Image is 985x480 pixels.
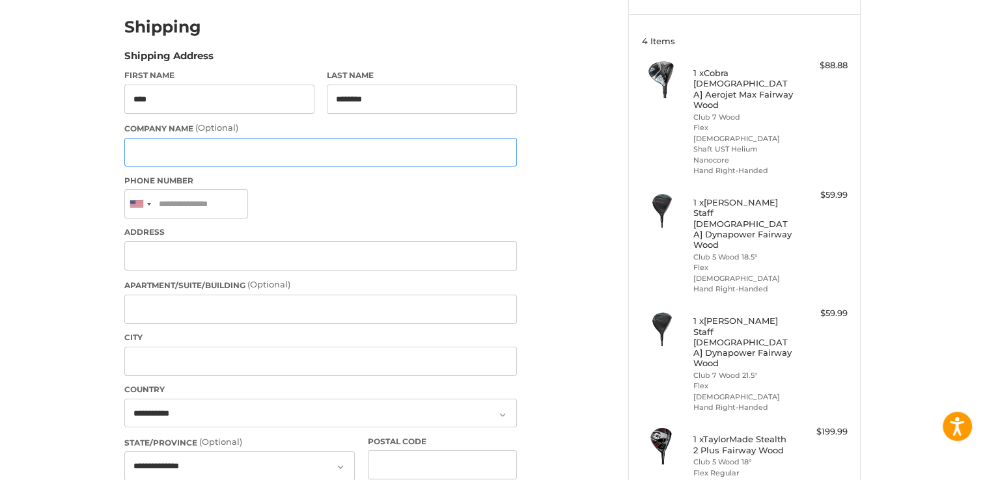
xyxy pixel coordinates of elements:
label: Last Name [327,70,517,81]
label: Country [124,384,517,395]
li: Club 5 Wood 18.5° [693,252,793,263]
h4: 1 x [PERSON_NAME] Staff [DEMOGRAPHIC_DATA] Dynapower Fairway Wood [693,315,793,368]
h4: 1 x Cobra [DEMOGRAPHIC_DATA] Aerojet Max Fairway Wood [693,68,793,110]
legend: Shipping Address [124,49,214,70]
label: Phone Number [124,175,517,187]
li: Flex [DEMOGRAPHIC_DATA] [693,262,793,284]
li: Hand Right-Handed [693,402,793,413]
div: $59.99 [796,307,848,320]
label: Apartment/Suite/Building [124,278,517,291]
li: Flex Regular [693,468,793,479]
h3: 4 Items [642,36,848,46]
label: Company Name [124,122,517,135]
label: City [124,332,517,343]
label: State/Province [124,436,355,449]
div: $59.99 [796,189,848,202]
div: $88.88 [796,59,848,72]
small: (Optional) [247,279,290,289]
li: Club 7 Wood 21.5° [693,370,793,381]
iframe: Google Customer Reviews [878,445,985,480]
div: $199.99 [796,425,848,438]
h2: Shipping [124,17,201,37]
h4: 1 x TaylorMade Stealth 2 Plus Fairway Wood [693,434,793,455]
li: Flex [DEMOGRAPHIC_DATA] [693,380,793,402]
li: Club 5 Wood 18° [693,457,793,468]
li: Shaft UST Helium Nanocore [693,144,793,165]
li: Hand Right-Handed [693,284,793,295]
h4: 1 x [PERSON_NAME] Staff [DEMOGRAPHIC_DATA] Dynapower Fairway Wood [693,197,793,250]
small: (Optional) [195,122,238,133]
li: Club 7 Wood [693,112,793,123]
label: First Name [124,70,314,81]
li: Flex [DEMOGRAPHIC_DATA] [693,122,793,144]
small: (Optional) [199,436,242,447]
li: Hand Right-Handed [693,165,793,176]
label: Address [124,226,517,238]
label: Postal Code [368,436,518,447]
div: United States: +1 [125,190,155,218]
